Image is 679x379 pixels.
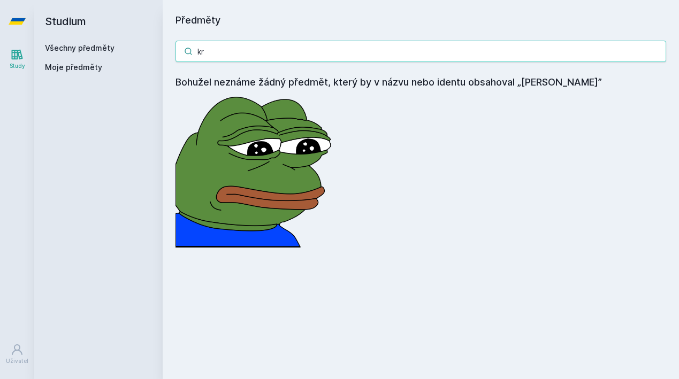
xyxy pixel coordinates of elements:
a: Uživatel [2,338,32,370]
h1: Předměty [176,13,666,28]
div: Uživatel [6,357,28,365]
input: Název nebo ident předmětu… [176,41,666,62]
a: Všechny předměty [45,43,115,52]
span: Moje předměty [45,62,102,73]
a: Study [2,43,32,75]
img: error_picture.png [176,90,336,247]
h4: Bohužel neznáme žádný předmět, který by v názvu nebo identu obsahoval „[PERSON_NAME]” [176,75,666,90]
div: Study [10,62,25,70]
